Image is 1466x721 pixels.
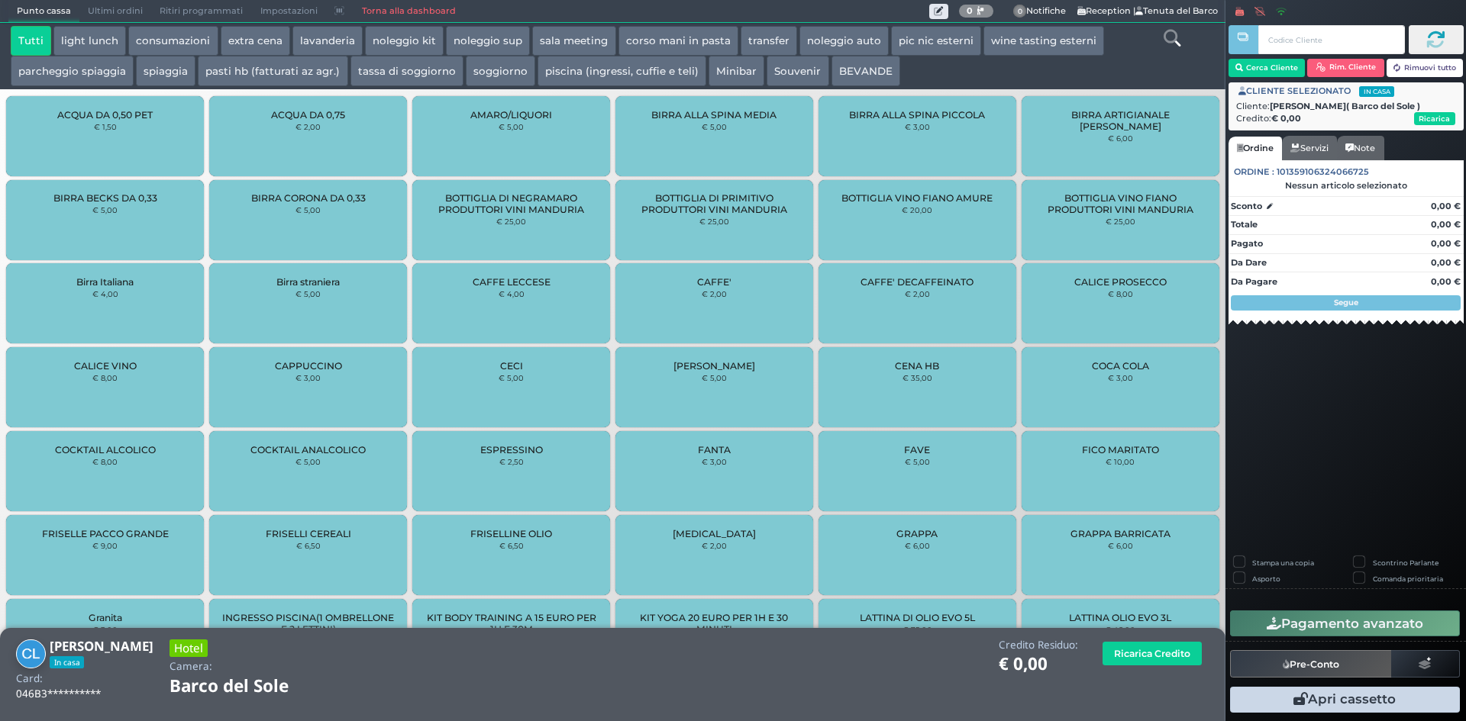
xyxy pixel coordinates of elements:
button: corso mani in pasta [618,26,738,56]
strong: € 0,00 [1271,113,1301,124]
small: € 8,00 [92,373,118,382]
small: € 1,50 [94,122,117,131]
span: BOTTIGLIA VINO FIANO AMURE [841,192,993,204]
span: GRAPPA BARRICATA [1070,528,1171,539]
span: LATTINA OLIO EVO 3L [1069,612,1171,623]
b: [PERSON_NAME] [1270,101,1420,111]
span: BIRRA CORONA DA 0,33 [251,192,366,204]
small: € 8,00 [92,457,118,466]
span: CLIENTE SELEZIONATO [1238,85,1394,98]
span: FANTA [698,444,731,455]
small: € 5,00 [92,205,118,214]
a: Servizi [1282,136,1337,160]
strong: Da Pagare [1231,276,1277,287]
small: € 25,00 [1106,217,1135,226]
button: parcheggio spiaggia [11,56,134,86]
span: FRISELLE PACCO GRANDE [42,528,169,539]
span: AMARO/LIQUORI [470,109,552,121]
span: Granita [89,612,122,623]
span: [PERSON_NAME] [673,360,755,372]
span: In casa [1359,86,1394,97]
span: FRISELLI CEREALI [266,528,351,539]
button: Tutti [11,26,51,56]
span: GRAPPA [896,528,938,539]
small: € 5,00 [295,205,321,214]
h4: Credito Residuo: [999,639,1078,651]
button: Apri cassetto [1230,687,1460,713]
span: INGRESSO PISCINA(1 OMBRELLONE E 2 LETTINI) [222,612,394,635]
span: KIT YOGA 20 EURO PER 1H E 30 MINUTI [628,612,800,635]
button: Rim. Cliente [1307,59,1384,77]
strong: 0,00 € [1431,238,1461,249]
small: € 10,00 [1106,457,1135,466]
a: Ordine [1229,137,1282,161]
button: spiaggia [136,56,195,86]
span: CAPPUCCINO [275,360,342,372]
button: lavanderia [292,26,363,56]
span: FAVE [904,444,930,455]
h3: Hotel [170,639,208,657]
small: € 6,50 [296,541,321,550]
small: € 2,00 [905,289,930,298]
small: € 20,00 [902,205,932,214]
h1: Barco del Sole [170,677,331,696]
small: € 3,00 [905,122,930,131]
button: wine tasting esterni [983,26,1104,56]
span: BOTTIGLIA DI NEGRAMARO PRODUTTORI VINI MANDURIA [425,192,597,215]
strong: Sconto [1231,200,1262,213]
small: € 75,00 [903,625,932,634]
small: € 5,00 [905,457,930,466]
button: BEVANDE [831,56,900,86]
small: € 5,00 [499,373,524,382]
span: CAFFE LECCESE [473,276,551,288]
small: € 25,00 [496,217,526,226]
button: piscina (ingressi, cuffie e teli) [538,56,706,86]
button: sala meeting [532,26,615,56]
strong: Totale [1231,219,1258,230]
span: BIRRA ARTIGIANALE [PERSON_NAME] [1034,109,1206,132]
button: pic nic esterni [891,26,981,56]
small: € 3,00 [702,457,727,466]
small: € 6,00 [1108,541,1133,550]
button: Ricarica Credito [1103,642,1202,665]
button: Pre-Conto [1230,650,1392,678]
span: BIRRA BECKS DA 0,33 [53,192,157,204]
button: Rimuovi tutto [1387,59,1464,77]
span: Punto cassa [8,1,79,22]
span: Birra straniera [276,276,340,288]
label: Asporto [1252,574,1280,584]
small: € 5,00 [295,289,321,298]
span: Impostazioni [252,1,326,22]
span: Ultimi ordini [79,1,151,22]
small: € 2,00 [295,122,321,131]
button: Minibar [709,56,764,86]
span: LATTINA DI OLIO EVO 5L [860,612,975,623]
button: extra cena [221,26,290,56]
span: ACQUA DA 0,75 [271,109,345,121]
small: € 2,00 [702,289,727,298]
button: Ricarica [1414,112,1455,125]
small: € 9,00 [92,541,118,550]
h1: € 0,00 [999,655,1078,674]
small: € 4,00 [92,289,118,298]
span: CAFFE' [697,276,731,288]
div: Nessun articolo selezionato [1229,180,1464,191]
small: € 3,00 [1108,373,1133,382]
span: BOTTIGLIA VINO FIANO PRODUTTORI VINI MANDURIA [1034,192,1206,215]
img: Christopher Law [16,639,46,669]
span: BIRRA ALLA SPINA PICCOLA [849,109,985,121]
label: Stampa una copia [1252,558,1314,568]
button: light lunch [53,26,126,56]
button: consumazioni [128,26,218,56]
small: € 5,00 [702,122,727,131]
span: BIRRA ALLA SPINA MEDIA [651,109,777,121]
span: COCA COLA [1092,360,1149,372]
span: 101359106324066725 [1277,166,1369,179]
button: soggiorno [466,56,535,86]
span: BOTTIGLIA DI PRIMITIVO PRODUTTORI VINI MANDURIA [628,192,800,215]
span: FRISELLINE OLIO [470,528,552,539]
span: ESPRESSINO [480,444,543,455]
button: noleggio kit [365,26,444,56]
strong: 0,00 € [1431,201,1461,211]
div: Cliente: [1236,100,1455,113]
